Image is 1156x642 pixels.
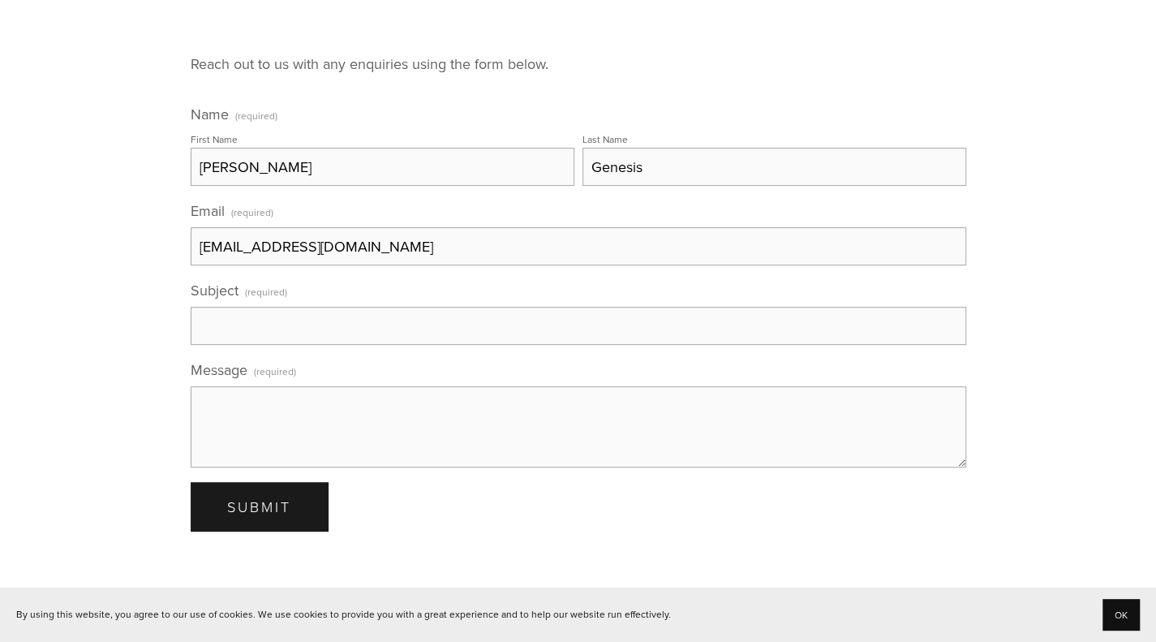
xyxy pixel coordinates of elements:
span: (required) [254,360,296,383]
button: SubmitSubmit [191,482,328,531]
span: Name [191,104,229,124]
p: By using this website, you agree to our use of cookies. We use cookies to provide you with a grea... [16,603,671,627]
div: Last Name [582,132,628,146]
div: First Name [191,132,238,146]
span: Email [191,200,225,221]
span: Message [191,360,247,380]
span: Submit [227,497,291,516]
iframe: Drift Widget Chat Window [822,149,1146,571]
span: (required) [231,200,273,224]
span: (required) [245,280,287,304]
p: Reach out to us with any enquiries using the form below. [191,53,966,76]
span: Subject [191,280,239,300]
span: (required) [235,111,277,121]
iframe: Drift Widget Chat Controller [1075,561,1137,623]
